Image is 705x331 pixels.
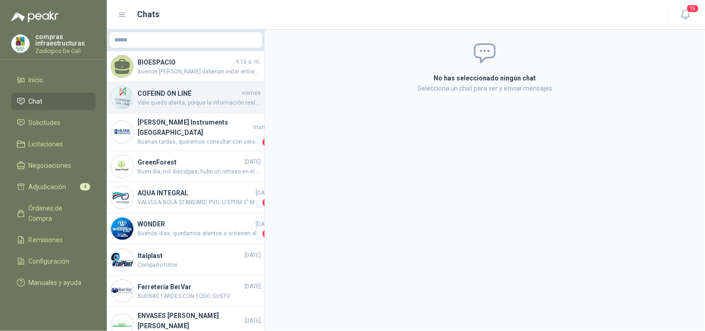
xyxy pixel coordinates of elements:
a: BIOESPACIO9:16 a. m.Buenos [PERSON_NAME] deberían estar entregando, te comparto número de guía, y... [107,51,264,82]
span: BUENAS TARDES CON TODO GUSTO [138,292,261,301]
span: Configuración [29,256,70,266]
img: Logo peakr [11,11,59,22]
img: Company Logo [111,186,133,209]
span: [DATE] [256,189,272,198]
a: Company LogoGreenForest[DATE]Buen día, mil disculpas, hubo un retraso en el stock, pero el día de... [107,151,264,182]
span: Remisiones [29,235,63,245]
h4: COFEIND ON LINE [138,88,240,99]
img: Company Logo [111,249,133,271]
h4: ENVASES [PERSON_NAME] [PERSON_NAME] [138,311,243,331]
a: Remisiones [11,231,96,249]
span: viernes [242,89,261,98]
h4: GreenForest [138,157,243,167]
span: [DATE] [244,251,261,260]
button: 15 [677,7,694,23]
span: [DATE] [244,158,261,166]
span: [DATE] [244,282,261,291]
span: Chat [29,96,43,106]
span: 1 [263,198,272,207]
h2: No has seleccionado ningún chat [323,73,647,83]
a: Negociaciones [11,157,96,174]
p: Selecciona un chat para ver y enviar mensajes [323,83,647,93]
h1: Chats [138,8,160,21]
a: Chat [11,93,96,110]
a: Company LogoCOFEIND ON LINEviernesVale quedo atenta, porque la información realmente no me dice m... [107,82,264,113]
span: Vale quedo atenta, porque la información realmente no me dice mucho de quien lo recibió, internam... [138,99,261,107]
a: Órdenes de Compra [11,199,96,227]
a: Solicitudes [11,114,96,132]
span: 15 [686,4,699,13]
h4: BIOESPACIO [138,57,234,67]
p: compras infraestructuras [35,33,96,46]
span: Inicio [29,75,44,85]
p: Zoologico De Cali [35,48,96,54]
span: [DATE] [256,220,272,229]
span: martes [253,123,272,132]
span: 1 [263,138,272,147]
h4: AQUA INTEGRAL [138,188,254,198]
span: Manuales y ayuda [29,278,82,288]
a: Configuración [11,252,96,270]
span: 9:16 a. m. [236,58,261,66]
h4: [PERSON_NAME] Instruments [GEOGRAPHIC_DATA] [138,117,251,138]
span: Buenas tardes, queremos consultar con ustedes si van adquirir el medidor, esta semana tenemos una... [138,138,261,147]
span: Buen día, mil disculpas, hubo un retraso en el stock, pero el día de ayer se despachó el producto... [138,167,261,176]
span: Negociaciones [29,160,72,171]
img: Company Logo [111,86,133,109]
span: VALVULA BOLA STANDARD PVC- U EPDM 2" MA - REF. 36526 LASTIMOSAMENTE, NO MANEJAMOS FT DDE ACCESORIOS. [138,198,261,207]
h4: WONDER [138,219,254,229]
img: Company Logo [111,218,133,240]
a: Licitaciones [11,135,96,153]
a: Company Logo[PERSON_NAME] Instruments [GEOGRAPHIC_DATA]martesBuenas tardes, queremos consultar co... [107,113,264,151]
span: Órdenes de Compra [29,203,87,224]
span: Buenos días, quedamos atentos a si tienen alguna duda adicional [138,229,261,238]
span: Adjudicación [29,182,66,192]
a: Company LogoWONDER[DATE]Buenos días, quedamos atentos a si tienen alguna duda adicional1 [107,213,264,245]
span: 1 [263,229,272,238]
img: Company Logo [12,35,29,53]
a: Adjudicación4 [11,178,96,196]
img: Company Logo [111,155,133,178]
a: Company LogoAQUA INTEGRAL[DATE]VALVULA BOLA STANDARD PVC- U EPDM 2" MA - REF. 36526 LASTIMOSAMENT... [107,182,264,213]
a: Manuales y ayuda [11,274,96,291]
img: Company Logo [111,121,133,143]
a: Company LogoFerreteria BerVar[DATE]BUENAS TARDES CON TODO GUSTO [107,276,264,307]
h4: Italplast [138,251,243,261]
h4: Ferreteria BerVar [138,282,243,292]
img: Company Logo [111,280,133,302]
span: Solicitudes [29,118,61,128]
span: Licitaciones [29,139,63,149]
span: Buenos [PERSON_NAME] deberían estar entregando, te comparto número de guía, ya que aparece en rep... [138,67,261,76]
span: [DATE] [244,317,261,325]
span: 4 [80,183,90,191]
a: Inicio [11,71,96,89]
span: Comparto fotos [138,261,261,270]
a: Company LogoItalplast[DATE]Comparto fotos [107,245,264,276]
